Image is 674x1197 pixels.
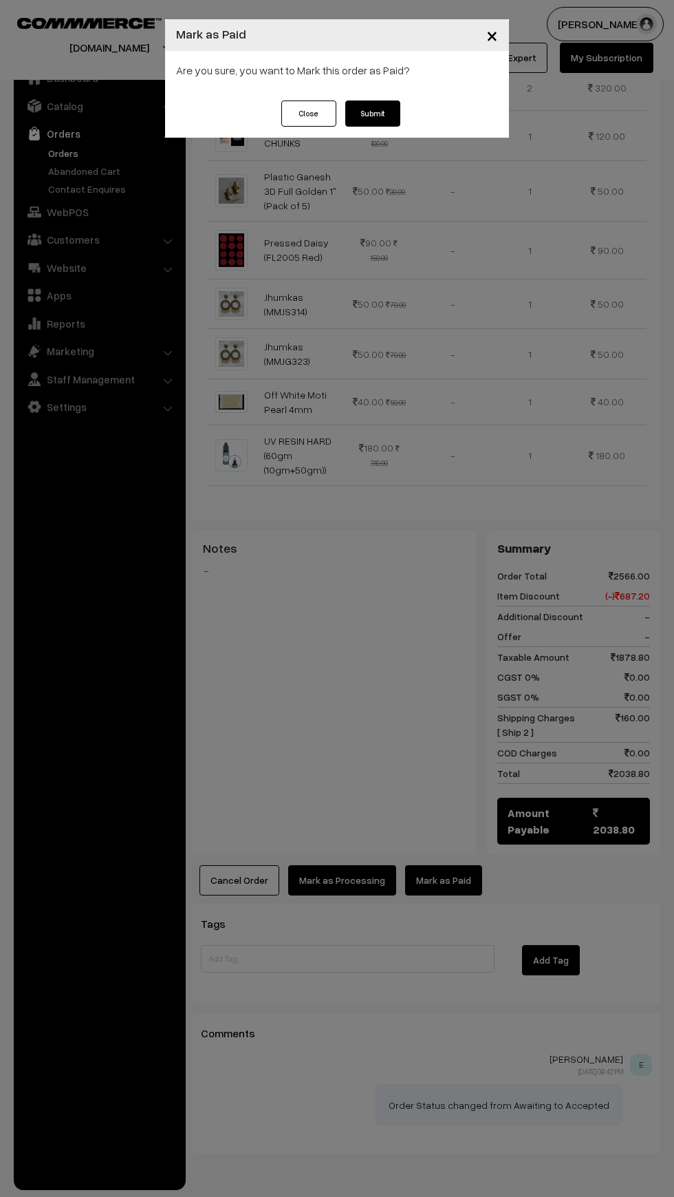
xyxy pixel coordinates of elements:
span: × [486,22,498,47]
h4: Mark as Paid [176,25,246,43]
button: Submit [345,100,400,127]
p: Are you sure, you want to Mark this order as Paid? [176,62,498,78]
button: Close [281,100,336,127]
button: Close [475,14,509,56]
